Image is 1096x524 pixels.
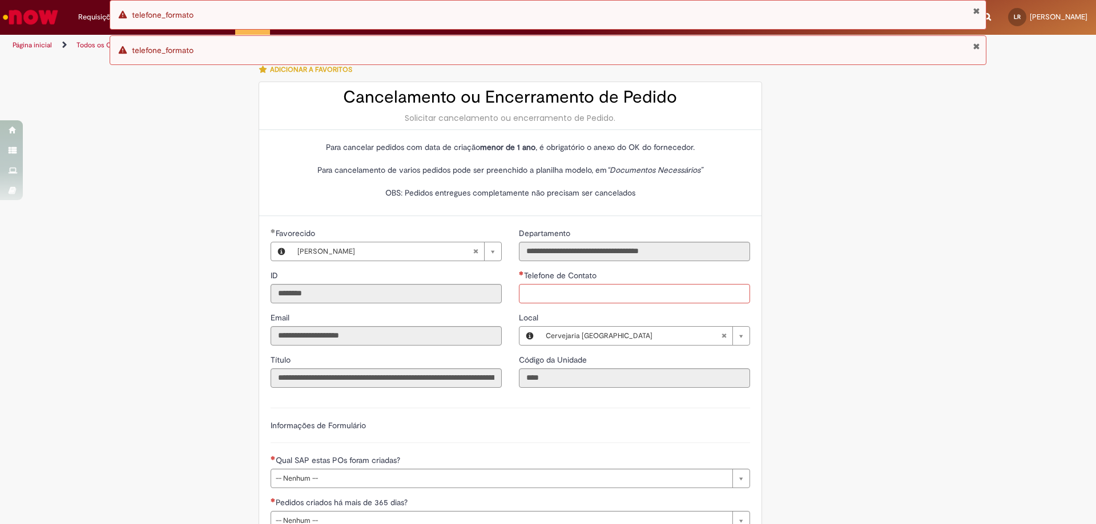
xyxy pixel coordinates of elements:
span: telefone_formato [132,45,194,55]
span: Necessários [519,271,524,275]
input: Departamento [519,242,750,261]
input: Telefone de Contato [519,284,750,303]
button: Fechar Notificação [973,6,980,15]
label: Somente leitura - Código da Unidade [519,354,589,365]
span: Qual SAP estas POs foram criadas? [276,455,402,465]
span: Necessários - Favorecido [276,228,317,238]
img: ServiceNow [1,6,60,29]
label: Informações de Formulário [271,420,366,430]
abbr: Limpar campo Local [715,327,732,345]
button: Fechar Notificação [973,42,980,51]
a: Cervejaria [GEOGRAPHIC_DATA]Limpar campo Local [540,327,750,345]
input: Email [271,326,502,346]
label: Somente leitura - Departamento [519,228,573,239]
span: telefone_formato [132,10,194,20]
div: Solicitar cancelamento ou encerramento de Pedido. [271,112,750,124]
span: Adicionar a Favoritos [270,65,352,74]
span: Necessários [271,456,276,460]
input: Código da Unidade [519,368,750,388]
a: Página inicial [13,40,52,50]
span: Pedidos criados há mais de 365 dias? [276,497,410,507]
span: Somente leitura - Código da Unidade [519,355,589,365]
button: Favorecido, Visualizar este registro Lais Oliveira Rodrigues [271,242,292,261]
span: Necessários [271,498,276,502]
input: Título [271,368,502,388]
span: Cervejaria [GEOGRAPHIC_DATA] [546,327,721,345]
span: LR [1014,13,1021,21]
span: Local [519,312,541,323]
span: [PERSON_NAME] [297,242,473,261]
label: Somente leitura - Título [271,354,293,365]
a: [PERSON_NAME]Limpar campo Favorecido [292,242,501,261]
abbr: Limpar campo Favorecido [467,242,484,261]
span: Somente leitura - Email [271,312,292,323]
span: Obrigatório Preenchido [271,229,276,233]
strong: menor de 1 ano [480,142,535,152]
span: Requisições [78,11,118,23]
span: Somente leitura - Título [271,355,293,365]
h2: Cancelamento ou Encerramento de Pedido [271,88,750,107]
span: [PERSON_NAME] [1030,12,1087,22]
span: Somente leitura - ID [271,270,280,281]
p: Para cancelar pedidos com data de criação , é obrigatório o anexo do OK do fornecedor. Para cance... [271,141,750,198]
a: Todos os Catálogos [76,40,137,50]
em: “Documentos Necessários” [607,165,703,175]
button: Local, Visualizar este registro Cervejaria Uberlândia [519,327,540,345]
label: Somente leitura - ID [271,270,280,281]
input: ID [271,284,502,303]
span: -- Nenhum -- [276,469,727,488]
label: Somente leitura - Email [271,312,292,323]
ul: Trilhas de página [9,35,722,56]
span: Telefone de Contato [524,270,599,281]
